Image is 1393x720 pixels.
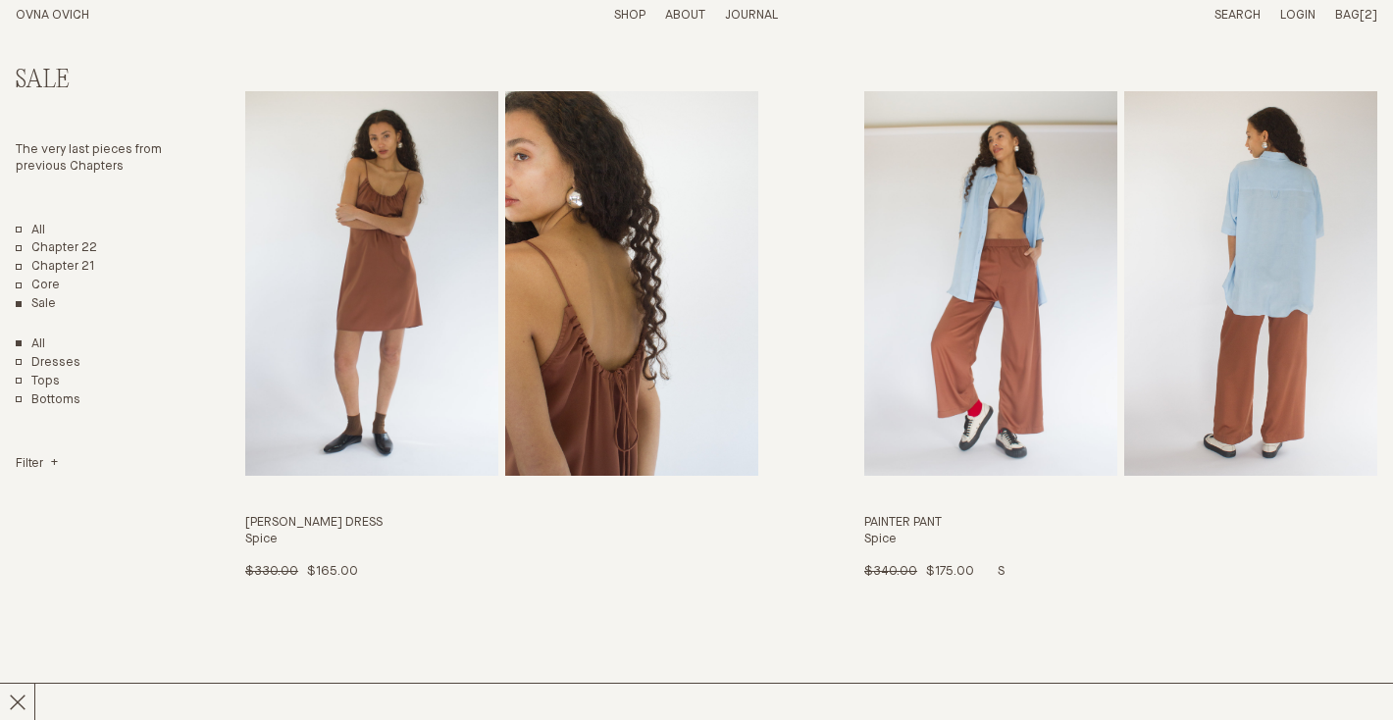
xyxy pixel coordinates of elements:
a: Search [1214,9,1261,22]
a: Sale [16,296,56,313]
a: Dresses [16,355,80,372]
img: Odie Dress [245,91,498,476]
h4: Spice [245,532,758,548]
a: Show All [16,336,45,353]
a: Login [1280,9,1316,22]
summary: About [665,8,705,25]
a: Bottoms [16,392,80,409]
a: Core [16,278,60,294]
img: Painter Pant [864,91,1117,476]
a: Chapter 22 [16,240,97,257]
a: Shop [614,9,645,22]
a: All [16,223,45,239]
span: $340.00 [864,565,917,578]
span: $165.00 [307,565,358,578]
a: Chapter 21 [16,259,95,276]
h4: Spice [864,532,1377,548]
summary: Filter [16,456,58,473]
h2: Sale [16,67,173,95]
a: Painter Pant [864,91,1377,581]
a: Journal [725,9,778,22]
span: Bag [1335,9,1360,22]
span: S [998,565,1005,578]
span: $175.00 [926,565,974,578]
h3: [PERSON_NAME] Dress [245,515,758,532]
span: [2] [1360,9,1377,22]
a: Tops [16,374,60,390]
p: The very last pieces from previous Chapters [16,142,173,176]
a: Home [16,9,89,22]
a: Odie Dress [245,91,758,581]
span: $330.00 [245,565,298,578]
h3: Painter Pant [864,515,1377,532]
